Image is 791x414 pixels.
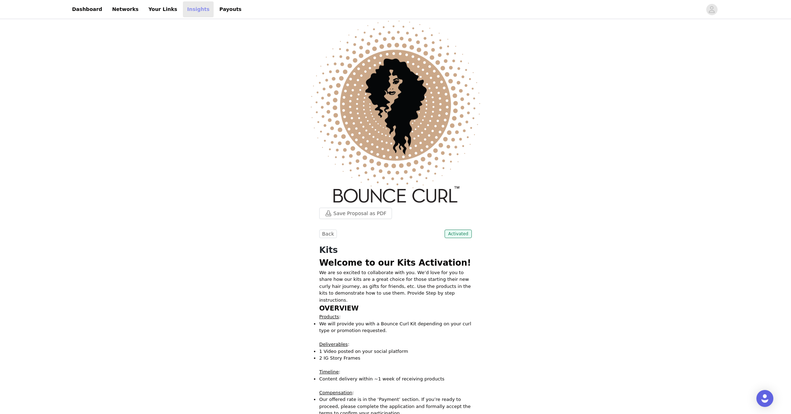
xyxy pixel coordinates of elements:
p: : [319,368,472,375]
a: Insights [183,1,214,17]
span: Welcome to our Kits Activation! [319,258,471,268]
span: Activated [445,230,472,238]
div: avatar [708,4,715,15]
button: Save Proposal as PDF [319,208,392,219]
a: Payouts [215,1,246,17]
p: : [319,341,472,348]
li: 1 Video posted on your social platform [319,348,472,355]
img: campaign image [311,20,480,203]
span: OVERVIEW [319,304,359,312]
a: Dashboard [68,1,106,17]
p: We are so excited to collaborate with you. We’d love for you to share how our kits are a great ch... [319,269,472,304]
p: : [319,313,472,320]
li: We will provide you with a Bounce Curl Kit depending on your curl type or promotion requested. [319,320,472,334]
span: Deliverables [319,342,348,347]
h1: Kits [319,244,472,256]
span: Compensation [319,390,352,395]
span: Products [319,314,339,319]
li: Content delivery within ~1 week of receiving products [319,375,472,383]
p: : [319,389,472,396]
div: Open Intercom Messenger [756,390,773,407]
span: Timeline [319,369,339,374]
a: Your Links [144,1,182,17]
a: Networks [108,1,143,17]
button: Back [319,230,337,238]
li: 2 IG Story Frames [319,355,472,362]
